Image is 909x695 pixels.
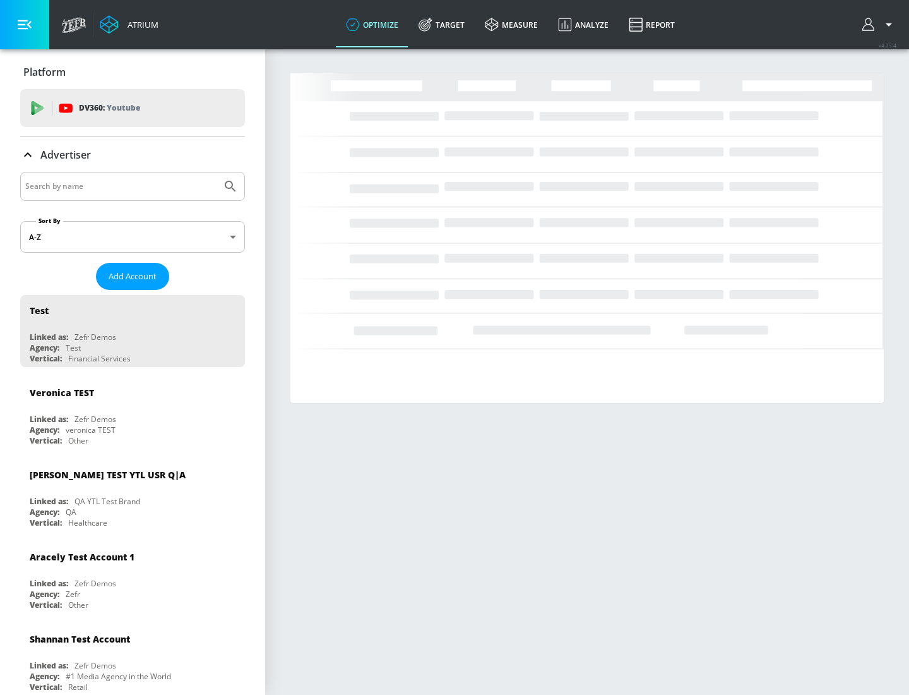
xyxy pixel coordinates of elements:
[20,541,245,613] div: Aracely Test Account 1Linked as:Zefr DemosAgency:ZefrVertical:Other
[30,551,134,563] div: Aracely Test Account 1
[96,263,169,290] button: Add Account
[68,682,88,692] div: Retail
[30,342,59,353] div: Agency:
[336,2,408,47] a: optimize
[79,101,140,115] p: DV360:
[20,221,245,253] div: A-Z
[40,148,91,162] p: Advertiser
[879,42,896,49] span: v 4.25.4
[30,589,59,600] div: Agency:
[30,435,62,446] div: Vertical:
[109,269,157,284] span: Add Account
[20,89,245,127] div: DV360: Youtube
[74,578,116,589] div: Zefr Demos
[74,332,116,342] div: Zefr Demos
[30,332,68,342] div: Linked as:
[23,65,66,79] p: Platform
[30,578,68,589] div: Linked as:
[74,496,140,507] div: QA YTL Test Brand
[30,387,94,399] div: Veronica TEST
[30,507,59,517] div: Agency:
[68,353,131,364] div: Financial Services
[107,101,140,114] p: Youtube
[548,2,619,47] a: Analyze
[30,660,68,671] div: Linked as:
[20,459,245,531] div: [PERSON_NAME] TEST YTL USR Q|ALinked as:QA YTL Test BrandAgency:QAVertical:Healthcare
[68,517,107,528] div: Healthcare
[20,377,245,449] div: Veronica TESTLinked as:Zefr DemosAgency:veronica TESTVertical:Other
[20,295,245,367] div: TestLinked as:Zefr DemosAgency:TestVertical:Financial Services
[74,660,116,671] div: Zefr Demos
[66,589,80,600] div: Zefr
[66,342,81,353] div: Test
[30,600,62,610] div: Vertical:
[30,469,186,481] div: [PERSON_NAME] TEST YTL USR Q|A
[66,507,76,517] div: QA
[619,2,685,47] a: Report
[475,2,548,47] a: measure
[30,305,49,317] div: Test
[66,425,116,435] div: veronica TEST
[20,137,245,172] div: Advertiser
[30,671,59,682] div: Agency:
[30,496,68,507] div: Linked as:
[30,353,62,364] div: Vertical:
[66,671,171,682] div: #1 Media Agency in the World
[20,54,245,90] div: Platform
[25,178,217,195] input: Search by name
[408,2,475,47] a: Target
[74,414,116,425] div: Zefr Demos
[30,633,130,645] div: Shannan Test Account
[68,600,88,610] div: Other
[30,682,62,692] div: Vertical:
[30,414,68,425] div: Linked as:
[100,15,158,34] a: Atrium
[122,19,158,30] div: Atrium
[30,517,62,528] div: Vertical:
[30,425,59,435] div: Agency:
[36,217,63,225] label: Sort By
[68,435,88,446] div: Other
